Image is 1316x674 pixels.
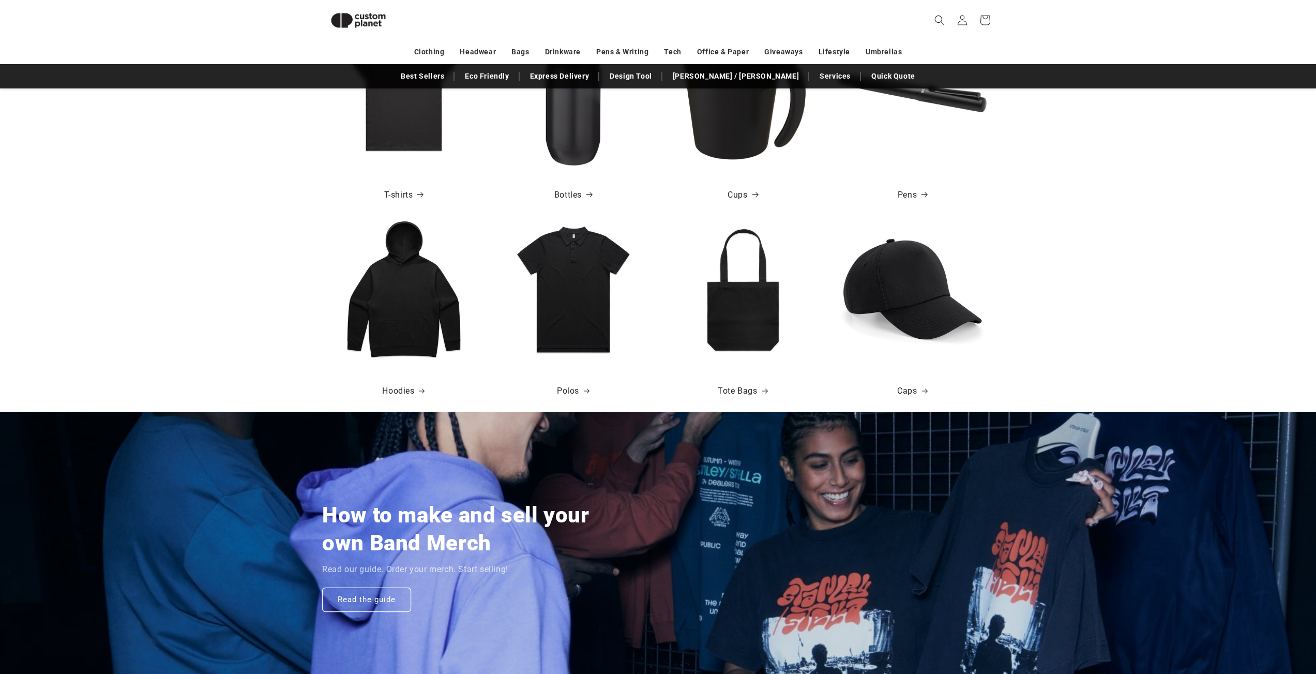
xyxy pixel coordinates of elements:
a: Tech [664,43,681,61]
a: [PERSON_NAME] / [PERSON_NAME] [668,67,804,85]
a: Services [814,67,856,85]
a: Umbrellas [866,43,902,61]
a: Clothing [414,43,445,61]
a: Office & Paper [697,43,749,61]
h2: How to make and sell your own Band Merch [322,501,604,557]
a: Bags [511,43,529,61]
a: Polos [557,384,589,399]
a: Lifestyle [819,43,850,61]
a: Pens [898,188,927,203]
img: Custom Planet [322,4,395,37]
a: Giveaways [764,43,803,61]
a: Bottles [554,188,592,203]
a: Hoodies [382,384,425,399]
iframe: Chat Widget [1138,562,1316,674]
a: Caps [897,384,927,399]
a: Design Tool [604,67,657,85]
p: Read our guide. Order your merch. Start selling! [322,562,508,577]
a: T-shirts [384,188,423,203]
img: HydroFlex™ 500 ml squeezy sport bottle [500,19,647,167]
summary: Search [928,9,951,32]
a: Express Delivery [525,67,595,85]
a: Best Sellers [396,67,449,85]
a: Quick Quote [866,67,920,85]
a: Pens & Writing [596,43,648,61]
img: Oli 360 ml ceramic mug with handle [669,19,817,167]
a: Cups [728,188,758,203]
a: Read the guide [322,588,411,612]
a: Drinkware [545,43,581,61]
a: Headwear [460,43,496,61]
a: Eco Friendly [460,67,514,85]
a: Tote Bags [718,384,767,399]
